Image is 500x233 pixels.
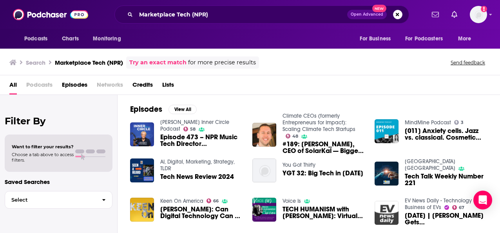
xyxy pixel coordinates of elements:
[283,170,363,177] a: YGT 32: Big Tech in 2019
[454,120,464,125] a: 3
[55,59,123,66] h3: Marketplace Tech (NPR)
[162,78,174,95] a: Lists
[459,206,464,209] span: 67
[351,13,383,16] span: Open Advanced
[481,6,487,12] svg: Add a profile image
[453,31,481,46] button: open menu
[283,206,365,219] span: TECH HUMANISM with [PERSON_NAME]: Virtual Keynotes, looking for meaning, and an optimistic future...
[160,158,235,172] a: AI, Digital, Marketing, Strategy, TLDR
[19,31,58,46] button: open menu
[283,113,355,133] a: Climate CEOs (formerly Entrepreneurs for Impact): Scaling Climate Tech Startups
[452,205,465,210] a: 67
[160,173,234,180] a: Tech News Review 2024
[5,178,112,186] p: Saved Searches
[283,206,365,219] a: TECH HUMANISM with Kate O'Neill: Virtual Keynotes, looking for meaning, and an optimistic future ...
[405,212,487,226] span: [DATE] | [PERSON_NAME] Gets [GEOGRAPHIC_DATA] Pricing, Cheap Renault City EV and Ford’s Clever Hy...
[5,115,112,127] h2: Filter By
[24,33,47,44] span: Podcasts
[405,127,487,141] a: [011] Anxiety cells. Jazz vs. classical. Cosmetic surgery. Marketplace monopolies.
[93,33,121,44] span: Monitoring
[132,78,153,95] a: Credits
[5,191,112,209] button: Select
[405,33,443,44] span: For Podcasters
[9,78,17,95] a: All
[160,119,229,132] a: Bobby Owsinski's Inner Circle Podcast
[252,158,276,182] img: YGT 32: Big Tech in 2019
[473,191,492,209] div: Open Intercom Messenger
[130,158,154,182] img: Tech News Review 2024
[405,173,487,186] a: Tech Talk Weekly Number 221
[292,135,298,138] span: 48
[283,141,365,154] span: #189: [PERSON_NAME], CEO of SolarKal — Biggest U.S. Solar Marketplace. Clients Manage 100+ Millio...
[429,8,442,21] a: Show notifications dropdown
[448,59,487,66] button: Send feedback
[97,78,123,95] span: Networks
[130,104,197,114] a: EpisodesView All
[13,7,88,22] img: Podchaser - Follow, Share and Rate Podcasts
[470,6,487,23] button: Show profile menu
[160,134,243,147] span: Episode 473 – NPR Music Tech Director [PERSON_NAME], Label Covert Spotify Accounts, And Bacteria ...
[160,134,243,147] a: Episode 473 – NPR Music Tech Director Josh Rogosin, Label Covert Spotify Accounts, And Bacteria P...
[62,33,79,44] span: Charts
[57,31,83,46] a: Charts
[87,31,131,46] button: open menu
[160,206,243,219] span: [PERSON_NAME]: Can Digital Technology Can Be Harnessed to Realize Equality, Inclusion, and a Brig...
[130,104,162,114] h2: Episodes
[458,33,471,44] span: More
[372,5,386,12] span: New
[283,141,365,154] a: #189: Yaniv Kalish, CEO of SolarKal — Biggest U.S. Solar Marketplace. Clients Manage 100+ Million...
[375,119,399,143] img: [011] Anxiety cells. Jazz vs. classical. Cosmetic surgery. Marketplace monopolies.
[5,197,96,202] span: Select
[470,6,487,23] span: Logged in as amooers
[12,152,74,163] span: Choose a tab above to access filters.
[405,212,487,226] a: 28 Oct 2019 | Mini Cooper SE Gets USA Pricing, Cheap Renault City EV and Ford’s Clever Hybrid Tech
[405,158,455,171] a: Broward County Library Creation Station
[283,198,301,204] a: Voice Is
[26,78,53,95] span: Podcasts
[252,198,276,222] img: TECH HUMANISM with Kate O'Neill: Virtual Keynotes, looking for meaning, and an optimistic future ...
[12,144,74,149] span: Want to filter your results?
[405,197,484,211] a: EV News Daily - Technology and Business of EVs
[252,123,276,147] img: #189: Yaniv Kalish, CEO of SolarKal — Biggest U.S. Solar Marketplace. Clients Manage 100+ Million...
[354,31,400,46] button: open menu
[190,127,196,131] span: 58
[448,8,460,21] a: Show notifications dropdown
[347,10,387,19] button: Open AdvancedNew
[283,162,315,168] a: You Got Thirty
[375,201,399,225] img: 28 Oct 2019 | Mini Cooper SE Gets USA Pricing, Cheap Renault City EV and Ford’s Clever Hybrid Tech
[283,170,363,177] span: YGT 32: Big Tech in [DATE]
[470,6,487,23] img: User Profile
[136,8,347,21] input: Search podcasts, credits, & more...
[360,33,391,44] span: For Business
[188,58,256,67] span: for more precise results
[405,119,451,126] a: MindMine Podcast
[114,5,409,24] div: Search podcasts, credits, & more...
[183,127,196,131] a: 58
[375,162,399,186] img: Tech Talk Weekly Number 221
[461,121,464,124] span: 3
[286,134,299,138] a: 48
[130,198,154,222] img: Orly Lobel: Can Digital Technology Can Be Harnessed to Realize Equality, Inclusion, and a Brighte...
[129,58,187,67] a: Try an exact match
[130,122,154,146] img: Episode 473 – NPR Music Tech Director Josh Rogosin, Label Covert Spotify Accounts, And Bacteria P...
[168,105,197,114] button: View All
[160,206,243,219] a: Orly Lobel: Can Digital Technology Can Be Harnessed to Realize Equality, Inclusion, and a Brighte...
[400,31,454,46] button: open menu
[62,78,87,95] a: Episodes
